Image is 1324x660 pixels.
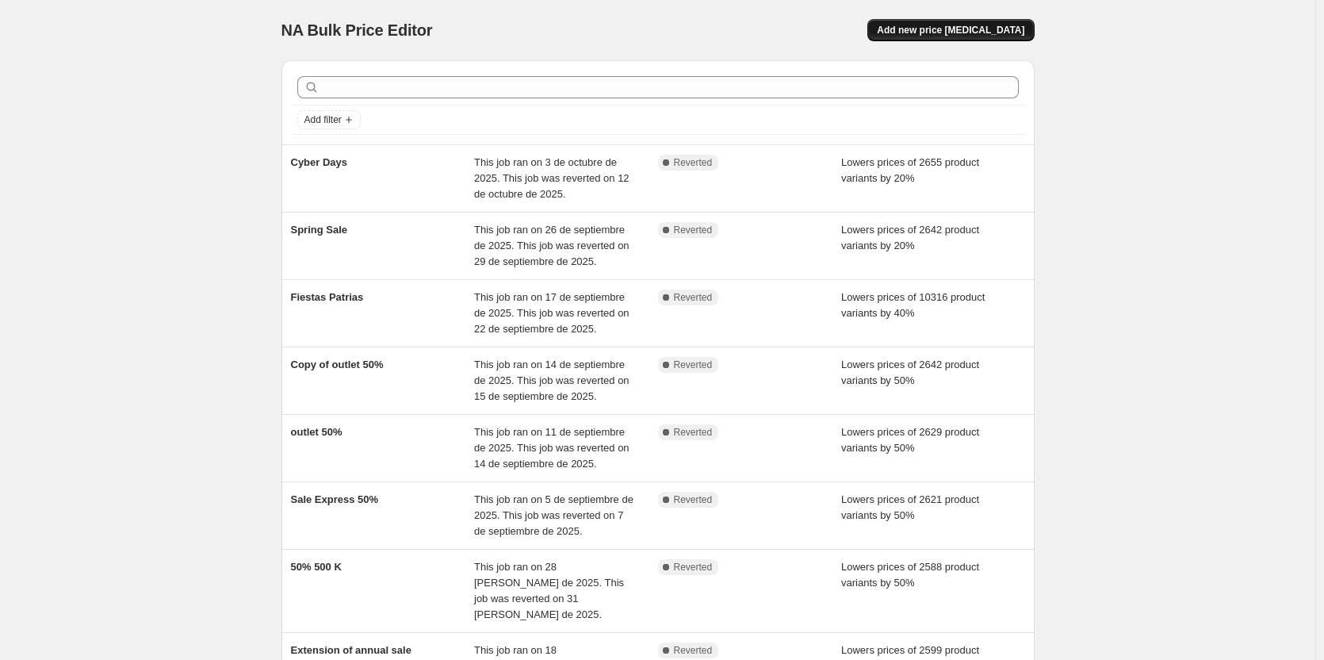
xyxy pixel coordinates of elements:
[674,224,713,236] span: Reverted
[674,561,713,574] span: Reverted
[674,426,713,439] span: Reverted
[474,156,629,200] span: This job ran on 3 de octubre de 2025. This job was reverted on 12 de octubre de 2025.
[291,644,411,656] span: Extension of annual sale
[674,493,713,506] span: Reverted
[297,110,361,129] button: Add filter
[474,224,629,267] span: This job ran on 26 de septiembre de 2025. This job was reverted on 29 de septiembre de 2025.
[841,426,979,454] span: Lowers prices of 2629 product variants by 50%
[474,561,624,620] span: This job ran on 28 [PERSON_NAME] de 2025. This job was reverted on 31 [PERSON_NAME] de 2025.
[674,156,713,169] span: Reverted
[841,359,979,386] span: Lowers prices of 2642 product variants by 50%
[674,359,713,371] span: Reverted
[841,156,979,184] span: Lowers prices of 2655 product variants by 20%
[841,561,979,589] span: Lowers prices of 2588 product variants by 50%
[841,291,985,319] span: Lowers prices of 10316 product variants by 40%
[474,493,633,537] span: This job ran on 5 de septiembre de 2025. This job was reverted on 7 de septiembre de 2025.
[304,113,342,126] span: Add filter
[474,426,629,470] span: This job ran on 11 de septiembre de 2025. This job was reverted on 14 de septiembre de 2025.
[841,224,979,251] span: Lowers prices of 2642 product variants by 20%
[281,21,433,39] span: NA Bulk Price Editor
[291,359,384,370] span: Copy of outlet 50%
[474,291,629,335] span: This job ran on 17 de septiembre de 2025. This job was reverted on 22 de septiembre de 2025.
[291,291,364,303] span: Fiestas Patrias
[291,156,348,168] span: Cyber Days
[291,561,342,573] span: 50% 500 K
[291,224,348,236] span: Spring Sale
[841,493,979,521] span: Lowers prices of 2621 product variants by 50%
[291,493,379,505] span: Sale Express 50%
[877,24,1024,36] span: Add new price [MEDICAL_DATA]
[674,644,713,657] span: Reverted
[674,291,713,304] span: Reverted
[867,19,1034,41] button: Add new price [MEDICAL_DATA]
[291,426,342,438] span: outlet 50%
[474,359,629,402] span: This job ran on 14 de septiembre de 2025. This job was reverted on 15 de septiembre de 2025.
